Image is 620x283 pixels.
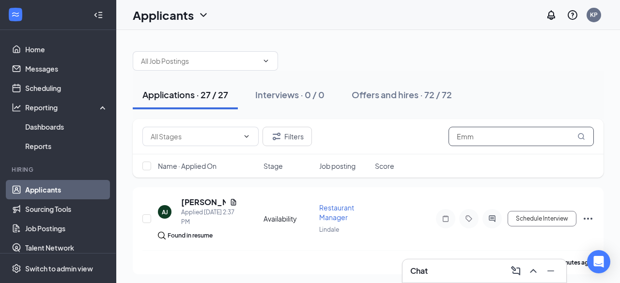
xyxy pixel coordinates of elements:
[567,9,578,21] svg: QuestionInfo
[25,199,108,219] a: Sourcing Tools
[230,198,237,206] svg: Document
[319,161,356,171] span: Job posting
[158,161,217,171] span: Name · Applied On
[181,208,237,227] div: Applied [DATE] 2:37 PM
[12,103,21,112] svg: Analysis
[463,215,475,223] svg: Tag
[181,197,226,208] h5: [PERSON_NAME]
[12,264,21,273] svg: Settings
[440,258,594,267] p: [PERSON_NAME] has applied more than .
[510,265,522,277] svg: ComposeMessage
[590,11,598,19] div: KP
[25,59,108,78] a: Messages
[25,180,108,199] a: Applicants
[577,133,585,140] svg: MagnifyingGlass
[410,266,428,276] h3: Chat
[263,214,313,223] div: Availability
[158,232,166,239] img: search.bf7aa3482b7795d4f01b.svg
[168,231,213,240] div: Found in resume
[550,259,592,266] b: 33 minutes ago
[587,250,610,273] div: Open Intercom Messenger
[198,9,209,21] svg: ChevronDown
[352,89,452,101] div: Offers and hires · 72 / 72
[527,265,539,277] svg: ChevronUp
[25,136,108,156] a: Reports
[25,238,108,257] a: Talent Network
[141,56,258,66] input: All Job Postings
[440,215,451,223] svg: Note
[545,9,557,21] svg: Notifications
[508,263,524,279] button: ComposeMessage
[508,211,576,226] button: Schedule Interview
[255,89,325,101] div: Interviews · 0 / 0
[526,263,541,279] button: ChevronUp
[375,161,394,171] span: Score
[263,127,312,146] button: Filter Filters
[11,10,20,19] svg: WorkstreamLogo
[263,161,283,171] span: Stage
[133,7,194,23] h1: Applicants
[243,133,250,140] svg: ChevronDown
[25,117,108,136] a: Dashboards
[319,226,339,233] span: Lindale
[12,165,106,174] div: Hiring
[25,264,93,273] div: Switch to admin view
[319,203,354,222] span: Restaurant Manager
[582,213,594,224] svg: Ellipses
[486,215,498,223] svg: ActiveChat
[449,127,594,146] input: Search in applications
[151,131,239,142] input: All Stages
[25,219,108,238] a: Job Postings
[25,40,108,59] a: Home
[25,78,108,98] a: Scheduling
[262,57,270,65] svg: ChevronDown
[543,263,558,279] button: Minimize
[545,265,557,277] svg: Minimize
[93,10,103,20] svg: Collapse
[271,131,282,142] svg: Filter
[142,89,228,101] div: Applications · 27 / 27
[25,103,108,112] div: Reporting
[162,208,168,216] div: AJ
